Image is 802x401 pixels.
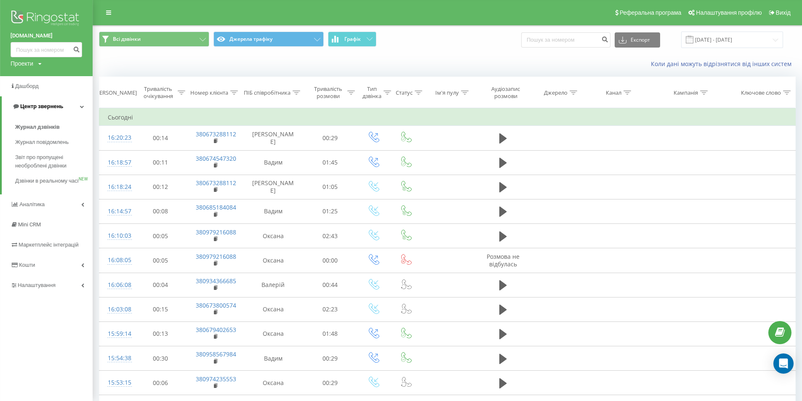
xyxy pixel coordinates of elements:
div: 16:18:24 [108,179,125,195]
a: 380674547320 [196,154,236,162]
input: Пошук за номером [11,42,82,57]
div: Номер клієнта [190,89,228,96]
td: 02:43 [303,224,357,248]
div: Проекти [11,59,33,68]
div: Джерело [544,89,568,96]
a: 380958567984 [196,350,236,358]
td: 00:15 [133,297,187,321]
span: Налаштування [18,282,56,288]
div: 15:59:14 [108,326,125,342]
div: [PERSON_NAME] [94,89,137,96]
td: Оксана [243,224,303,248]
td: Оксана [243,371,303,395]
button: Графік [328,32,376,47]
td: 00:44 [303,273,357,297]
div: Тривалість очікування [141,85,176,100]
div: 16:08:05 [108,252,125,268]
span: Всі дзвінки [113,36,141,42]
td: [PERSON_NAME] [243,126,303,150]
a: 380979216088 [196,228,236,236]
td: 00:29 [303,126,357,150]
span: Центр звернень [20,103,63,109]
a: Дзвінки в реальному часіNEW [15,173,93,189]
div: 16:10:03 [108,228,125,244]
span: Реферальна програма [620,9,682,16]
td: Вадим [243,346,303,371]
td: 00:30 [133,346,187,371]
button: Експорт [615,32,660,48]
span: Аналiтика [19,201,45,207]
button: Джерела трафіку [213,32,324,47]
td: Вадим [243,199,303,223]
input: Пошук за номером [521,32,610,48]
div: Статус [396,89,413,96]
td: 00:11 [133,150,187,175]
td: 00:12 [133,175,187,199]
span: Журнал дзвінків [15,123,60,131]
img: Ringostat logo [11,8,82,29]
div: 15:54:38 [108,350,125,366]
div: 16:18:57 [108,154,125,171]
td: Вадим [243,150,303,175]
div: 16:06:08 [108,277,125,293]
td: 00:08 [133,199,187,223]
td: 01:45 [303,150,357,175]
span: Кошти [19,262,35,268]
td: 00:05 [133,224,187,248]
td: 02:23 [303,297,357,321]
div: Аудіозапис розмови [485,85,527,100]
a: 380673288112 [196,130,236,138]
span: Розмова не відбулась [487,252,520,268]
td: Валерій [243,273,303,297]
td: 00:29 [303,346,357,371]
td: 00:13 [133,321,187,346]
div: 16:14:57 [108,203,125,220]
div: Open Intercom Messenger [773,353,794,374]
div: Ключове слово [741,89,781,96]
td: 00:29 [303,371,357,395]
a: 380679402653 [196,326,236,334]
div: Тип дзвінка [362,85,381,100]
div: 16:03:08 [108,301,125,318]
td: 00:04 [133,273,187,297]
a: Звіт про пропущені необроблені дзвінки [15,150,93,173]
a: 380934366685 [196,277,236,285]
button: Всі дзвінки [99,32,209,47]
a: Журнал повідомлень [15,135,93,150]
div: 15:53:15 [108,374,125,391]
td: Оксана [243,321,303,346]
div: Ім'я пулу [435,89,459,96]
span: Графік [344,36,361,42]
span: Маркетплейс інтеграцій [19,242,79,248]
td: 01:05 [303,175,357,199]
td: 01:48 [303,321,357,346]
a: 380979216088 [196,252,236,260]
td: Сьогодні [99,109,796,126]
td: 00:06 [133,371,187,395]
span: Дзвінки в реальному часі [15,177,78,185]
td: 00:14 [133,126,187,150]
a: 380673800574 [196,301,236,309]
div: Канал [606,89,621,96]
td: 01:25 [303,199,357,223]
a: 380685184084 [196,203,236,211]
td: 00:00 [303,248,357,273]
div: 16:20:23 [108,130,125,146]
td: Оксана [243,297,303,321]
td: Оксана [243,248,303,273]
td: [PERSON_NAME] [243,175,303,199]
span: Дашборд [15,83,39,89]
span: Звіт про пропущені необроблені дзвінки [15,153,88,170]
a: Журнал дзвінків [15,120,93,135]
span: Журнал повідомлень [15,138,69,146]
div: Кампанія [674,89,698,96]
a: 380974235553 [196,375,236,383]
td: 00:05 [133,248,187,273]
div: Тривалість розмови [311,85,345,100]
a: Центр звернень [2,96,93,117]
span: Вихід [776,9,791,16]
a: [DOMAIN_NAME] [11,32,82,40]
a: Коли дані можуть відрізнятися вiд інших систем [651,60,796,68]
span: Mini CRM [18,221,41,228]
span: Налаштування профілю [696,9,762,16]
